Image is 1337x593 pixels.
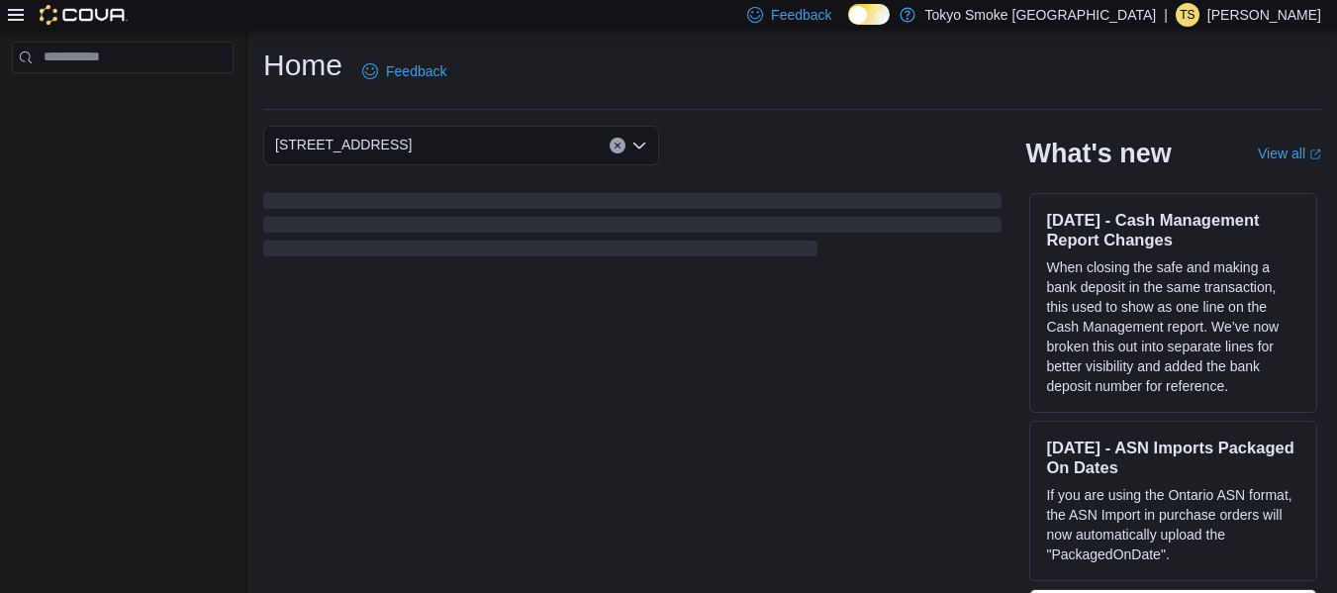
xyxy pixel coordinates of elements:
[848,25,849,26] span: Dark Mode
[354,51,454,91] a: Feedback
[631,138,647,153] button: Open list of options
[610,138,625,153] button: Clear input
[12,77,234,125] nav: Complex example
[771,5,831,25] span: Feedback
[1180,3,1194,27] span: TS
[1207,3,1321,27] p: [PERSON_NAME]
[1046,485,1300,564] p: If you are using the Ontario ASN format, the ASN Import in purchase orders will now automatically...
[848,4,890,25] input: Dark Mode
[1046,210,1300,249] h3: [DATE] - Cash Management Report Changes
[1046,438,1300,477] h3: [DATE] - ASN Imports Packaged On Dates
[1176,3,1199,27] div: Tyson Stansford
[925,3,1157,27] p: Tokyo Smoke [GEOGRAPHIC_DATA]
[1046,257,1300,396] p: When closing the safe and making a bank deposit in the same transaction, this used to show as one...
[40,5,128,25] img: Cova
[1025,138,1171,169] h2: What's new
[263,197,1002,260] span: Loading
[1258,146,1321,161] a: View allExternal link
[1164,3,1168,27] p: |
[1309,148,1321,160] svg: External link
[263,46,342,85] h1: Home
[386,61,446,81] span: Feedback
[275,133,412,156] span: [STREET_ADDRESS]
